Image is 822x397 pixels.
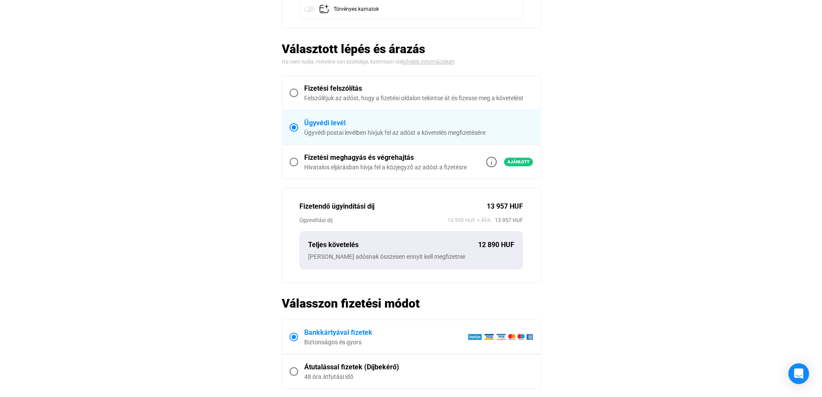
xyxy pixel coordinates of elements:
div: Open Intercom Messenger [788,363,809,384]
h2: Válasszon fizetési módot [282,296,541,311]
div: Átutalással fizetek (Díjbekérő) [304,362,533,372]
div: 13 957 HUF [487,201,523,212]
span: Ajánlott [504,158,533,166]
div: 48 óra átfutási idő [304,372,533,381]
span: 10 990 HUF + ÁFA [447,216,491,225]
div: Fizetendő ügyindítási díj [299,201,487,212]
div: 12 890 HUF [478,240,514,250]
div: Bankkártyával fizetek [304,327,468,338]
div: Hivatalos eljárásban hívja fel a közjegyző az adóst a fizetésre [304,163,467,172]
div: Teljes követelés [308,240,478,250]
div: Fizetési felszólítás [304,83,533,94]
div: [PERSON_NAME] adósnak összesen ennyit kell megfizetnie [308,252,514,261]
span: 13 957 HUF [491,216,523,225]
img: toggle-off [304,4,315,14]
img: add-claim [319,4,329,14]
div: Ügyvédi levél [304,118,533,128]
span: Ha nem tudja, melyikre van szüksége, kattintson ide [282,59,402,65]
div: Felszólítjuk az adóst, hogy a fizetési oldalon tekintse át és fizesse meg a követelést [304,94,533,102]
a: info-grey-outlineAjánlott [486,157,533,167]
div: Ügyindítási díj [299,216,447,225]
div: Fizetési meghagyás és végrehajtás [304,152,467,163]
a: bővebb információkért [402,59,455,65]
h2: Választott lépés és árazás [282,41,541,57]
img: barion [468,333,533,340]
div: Törvényes kamatok [334,4,379,15]
img: info-grey-outline [486,157,497,167]
div: Ügyvédi postai levélben hívjuk fel az adóst a követelés megfizetésére [304,128,533,137]
div: Biztonságos és gyors [304,338,468,346]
